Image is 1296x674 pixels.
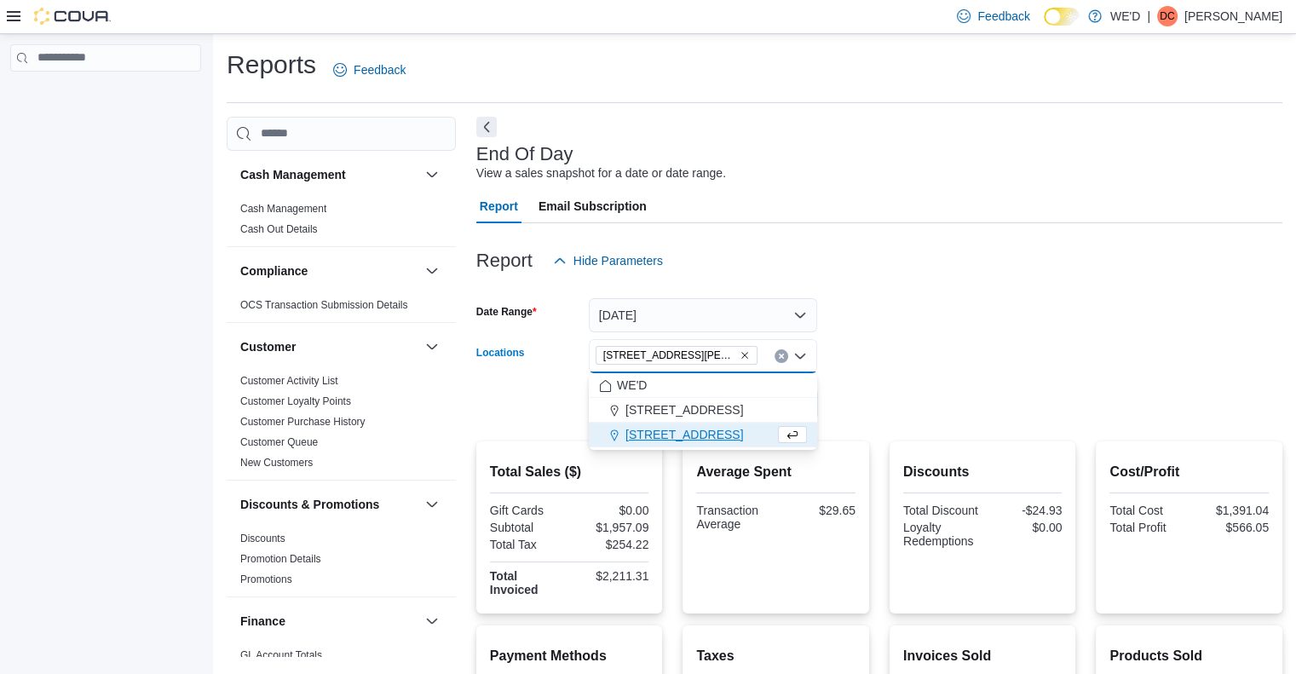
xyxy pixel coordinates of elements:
div: $566.05 [1193,521,1269,534]
div: View a sales snapshot for a date or date range. [476,164,726,182]
span: [STREET_ADDRESS] [625,401,743,418]
div: $29.65 [780,504,855,517]
h3: Finance [240,613,285,630]
button: Customer [422,337,442,357]
div: Transaction Average [696,504,772,531]
div: -$24.93 [986,504,1062,517]
h2: Payment Methods [490,646,649,666]
span: DC [1160,6,1174,26]
div: Total Discount [903,504,979,517]
a: Feedback [326,53,412,87]
span: GL Account Totals [240,648,322,662]
button: Compliance [240,262,418,279]
span: Customer Purchase History [240,415,366,429]
a: Cash Management [240,203,326,215]
strong: Total Invoiced [490,569,539,596]
nav: Complex example [10,75,201,116]
span: Cash Management [240,202,326,216]
div: $0.00 [986,521,1062,534]
div: Cash Management [227,199,456,246]
span: Promotion Details [240,552,321,566]
span: Customer Loyalty Points [240,395,351,408]
h3: Compliance [240,262,308,279]
span: Hide Parameters [573,252,663,269]
h2: Products Sold [1109,646,1269,666]
a: OCS Transaction Submission Details [240,299,408,311]
a: Customer Purchase History [240,416,366,428]
div: $0.00 [573,504,648,517]
span: OCS Transaction Submission Details [240,298,408,312]
button: Remove 205 Quigley Rd #5 from selection in this group [740,350,750,360]
a: Cash Out Details [240,223,318,235]
a: GL Account Totals [240,649,322,661]
h3: Cash Management [240,166,346,183]
button: Next [476,117,497,137]
div: David Chu [1157,6,1178,26]
span: Customer Queue [240,435,318,449]
div: Choose from the following options [589,373,817,447]
button: [DATE] [589,298,817,332]
label: Date Range [476,305,537,319]
button: Customer [240,338,418,355]
h2: Cost/Profit [1109,462,1269,482]
a: Promotions [240,573,292,585]
label: Locations [476,346,525,360]
span: New Customers [240,456,313,469]
button: [STREET_ADDRESS] [589,398,817,423]
div: Total Profit [1109,521,1185,534]
h2: Total Sales ($) [490,462,649,482]
a: Customer Activity List [240,375,338,387]
button: [STREET_ADDRESS] [589,423,817,447]
h3: Report [476,251,533,271]
input: Dark Mode [1044,8,1080,26]
button: Finance [422,611,442,631]
span: 205 Quigley Rd #5 [596,346,757,365]
div: Discounts & Promotions [227,528,456,596]
h2: Discounts [903,462,1063,482]
span: Promotions [240,573,292,586]
span: [STREET_ADDRESS] [625,426,743,443]
button: Discounts & Promotions [240,496,418,513]
button: Discounts & Promotions [422,494,442,515]
p: [PERSON_NAME] [1184,6,1282,26]
button: Close list of options [793,349,807,363]
img: Cova [34,8,111,25]
h2: Taxes [696,646,855,666]
span: [STREET_ADDRESS][PERSON_NAME] [603,347,736,364]
div: Total Cost [1109,504,1185,517]
a: Customer Queue [240,436,318,448]
a: Customer Loyalty Points [240,395,351,407]
p: WE'D [1110,6,1140,26]
div: $254.22 [573,538,648,551]
div: Total Tax [490,538,566,551]
div: Subtotal [490,521,566,534]
h1: Reports [227,48,316,82]
span: Discounts [240,532,285,545]
a: Discounts [240,533,285,544]
span: Customer Activity List [240,374,338,388]
span: Cash Out Details [240,222,318,236]
div: $2,211.31 [573,569,648,583]
h3: Customer [240,338,296,355]
button: Clear input [775,349,788,363]
button: Cash Management [422,164,442,185]
span: Feedback [977,8,1029,25]
p: | [1147,6,1150,26]
h3: Discounts & Promotions [240,496,379,513]
button: Hide Parameters [546,244,670,278]
div: Loyalty Redemptions [903,521,979,548]
div: Gift Cards [490,504,566,517]
div: Customer [227,371,456,480]
h2: Average Spent [696,462,855,482]
div: $1,391.04 [1193,504,1269,517]
span: WE'D [617,377,647,394]
div: $1,957.09 [573,521,648,534]
h3: End Of Day [476,144,573,164]
button: Cash Management [240,166,418,183]
span: Email Subscription [539,189,647,223]
a: New Customers [240,457,313,469]
button: Finance [240,613,418,630]
span: Report [480,189,518,223]
span: Feedback [354,61,406,78]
